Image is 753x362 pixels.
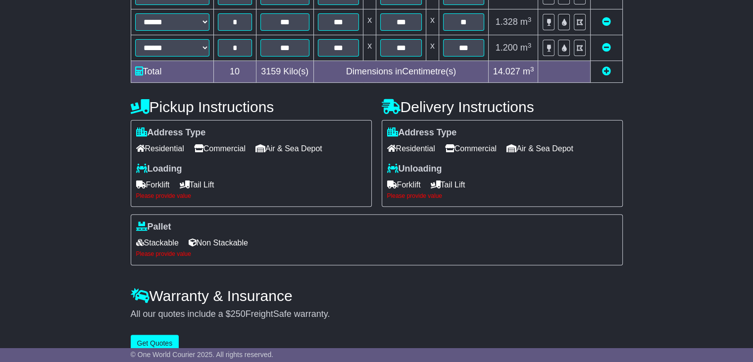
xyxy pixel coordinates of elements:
sup: 3 [530,65,534,73]
div: Please provide value [136,250,617,257]
span: 250 [231,309,246,319]
span: Non Stackable [189,235,248,250]
span: Residential [387,141,435,156]
div: Please provide value [136,192,366,199]
span: Forklift [387,177,421,192]
span: Residential [136,141,184,156]
div: Please provide value [387,192,617,199]
td: x [426,35,439,61]
a: Add new item [602,66,611,76]
div: All our quotes include a $ FreightSafe warranty. [131,309,623,320]
td: Kilo(s) [256,61,313,83]
span: 14.027 [493,66,520,76]
span: m [520,17,532,27]
td: x [363,9,376,35]
label: Address Type [387,127,457,138]
span: Commercial [445,141,497,156]
label: Unloading [387,164,442,175]
span: 1.200 [496,43,518,53]
span: m [520,43,532,53]
span: Air & Sea Depot [506,141,573,156]
span: Commercial [194,141,246,156]
td: 10 [213,61,256,83]
td: x [363,35,376,61]
sup: 3 [528,42,532,49]
a: Remove this item [602,43,611,53]
span: m [523,66,534,76]
h4: Delivery Instructions [382,99,623,115]
td: Dimensions in Centimetre(s) [313,61,489,83]
span: © One World Courier 2025. All rights reserved. [131,351,274,359]
span: Tail Lift [431,177,465,192]
td: x [426,9,439,35]
td: Total [131,61,213,83]
span: Forklift [136,177,170,192]
span: 3159 [261,66,281,76]
span: Air & Sea Depot [255,141,322,156]
span: Tail Lift [180,177,214,192]
label: Loading [136,164,182,175]
span: Stackable [136,235,179,250]
button: Get Quotes [131,335,179,352]
h4: Warranty & Insurance [131,288,623,304]
a: Remove this item [602,17,611,27]
label: Address Type [136,127,206,138]
label: Pallet [136,222,171,233]
sup: 3 [528,16,532,23]
span: 1.328 [496,17,518,27]
h4: Pickup Instructions [131,99,372,115]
